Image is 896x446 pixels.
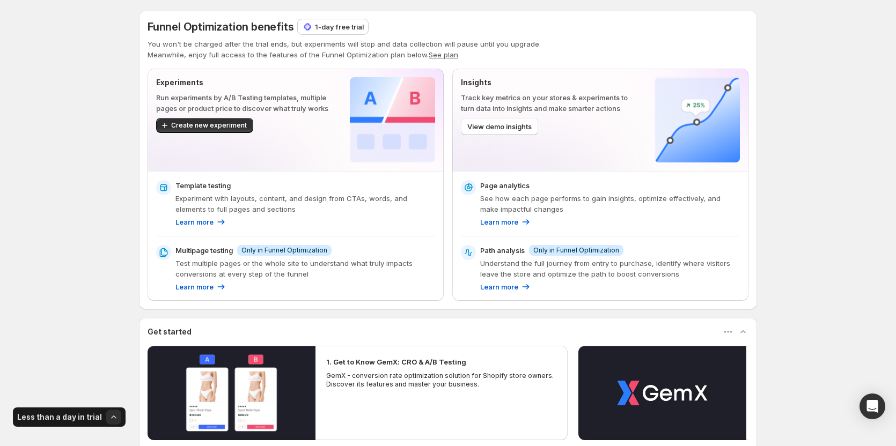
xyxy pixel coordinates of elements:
[480,281,531,292] a: Learn more
[175,217,214,227] p: Learn more
[148,39,748,49] p: You won't be charged after the trial ends, but experiments will stop and data collection will pau...
[148,346,315,440] button: Play video
[350,77,435,162] img: Experiments
[302,21,313,32] img: 1-day free trial
[578,346,746,440] button: Play video
[156,77,333,88] p: Experiments
[17,412,102,422] h3: Less than a day in trial
[156,118,253,133] button: Create new experiment
[533,246,619,255] span: Only in Funnel Optimization
[175,281,226,292] a: Learn more
[461,77,637,88] p: Insights
[480,281,518,292] p: Learn more
[655,77,740,162] img: Insights
[326,356,466,367] h2: 1. Get to Know GemX: CRO & A/B Testing
[171,121,247,130] span: Create new experiment
[175,217,226,227] a: Learn more
[860,393,885,419] div: Open Intercom Messenger
[175,180,231,191] p: Template testing
[241,246,327,255] span: Only in Funnel Optimization
[461,118,538,135] button: View demo insights
[429,50,458,59] button: See plan
[480,180,530,191] p: Page analytics
[326,371,557,389] p: GemX - conversion rate optimization solution for Shopify store owners. Discover its features and ...
[175,258,435,279] p: Test multiple pages or the whole site to understand what truly impacts conversions at every step ...
[480,193,740,214] p: See how each page performs to gain insights, optimize effectively, and make impactful changes
[480,217,518,227] p: Learn more
[156,92,333,114] p: Run experiments by A/B Testing templates, multiple pages or product price to discover what truly ...
[480,245,525,256] p: Path analysis
[148,326,192,337] h3: Get started
[480,217,531,227] a: Learn more
[175,281,214,292] p: Learn more
[480,258,740,279] p: Understand the full journey from entry to purchase, identify where visitors leave the store and o...
[175,193,435,214] p: Experiment with layouts, content, and design from CTAs, words, and elements to full pages and sec...
[148,49,748,60] p: Meanwhile, enjoy full access to the features of the Funnel Optimization plan below.
[315,21,364,32] p: 1-day free trial
[467,121,532,132] span: View demo insights
[461,92,637,114] p: Track key metrics on your stores & experiments to turn data into insights and make smarter actions
[175,245,233,256] p: Multipage testing
[148,20,293,33] span: Funnel Optimization benefits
